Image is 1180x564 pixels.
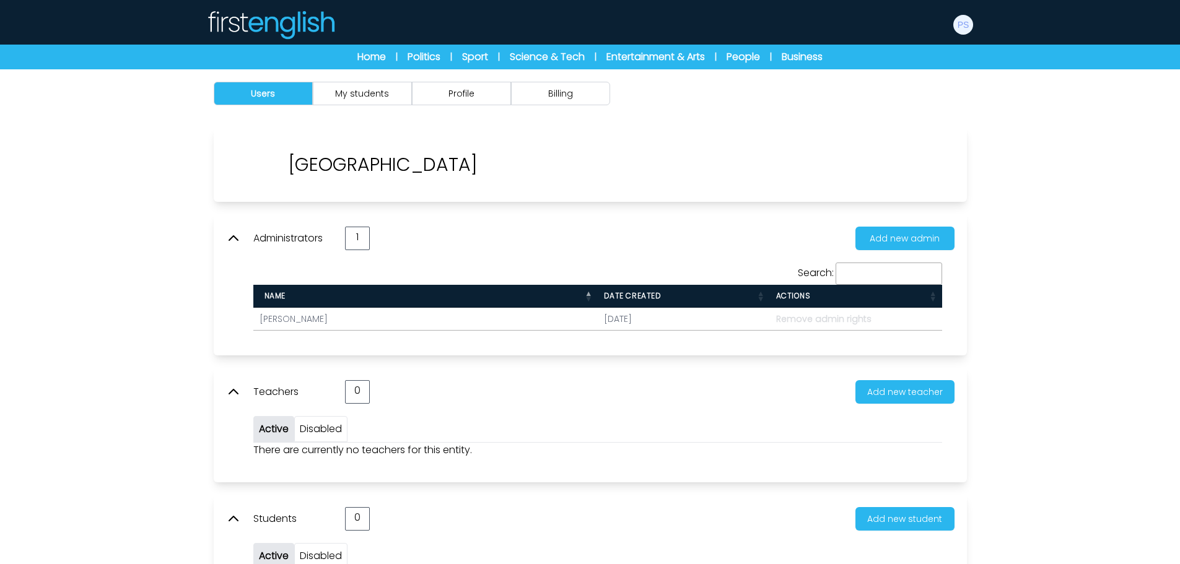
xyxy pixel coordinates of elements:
p: [GEOGRAPHIC_DATA] [288,154,478,176]
div: 1 [345,227,370,250]
img: Logo [206,10,335,40]
a: Business [782,50,823,64]
span: | [396,51,398,63]
button: Add new admin [855,227,955,250]
div: 0 [345,380,370,404]
label: Search: [798,266,942,280]
td: [PERSON_NAME] [253,308,598,330]
th: Name : activate to sort column descending [253,285,598,308]
button: My students [313,82,412,105]
input: Search: [836,262,942,285]
a: Add new student [846,511,955,526]
a: Disabled [300,422,342,436]
a: Active [259,422,289,436]
span: | [498,51,500,63]
td: [DATE] [598,308,770,330]
a: People [727,50,760,64]
a: Disabled [300,549,342,563]
th: Date created : activate to sort column ascending [598,285,770,308]
a: Sport [462,50,488,64]
p: There are currently no teachers for this entity. [253,443,942,458]
a: Politics [408,50,440,64]
a: Add new admin [846,231,955,245]
span: | [450,51,452,63]
button: Add new student [855,507,955,531]
p: Administrators [253,231,333,246]
span: | [715,51,717,63]
button: Profile [412,82,511,105]
button: Users [214,82,313,105]
img: Paul Stevens [953,15,973,35]
span: Name [260,290,286,301]
span: | [595,51,597,63]
a: Add new teacher [846,384,955,399]
div: 0 [345,507,370,531]
p: Teachers [253,384,333,399]
button: Billing [511,82,610,105]
button: Add new teacher [855,380,955,404]
span: Remove admin rights [776,313,872,325]
a: Home [357,50,386,64]
span: | [770,51,772,63]
p: Students [253,511,333,526]
a: Active [259,549,289,563]
th: Actions : activate to sort column ascending [770,285,942,308]
a: Entertainment & Arts [606,50,705,64]
a: Science & Tech [510,50,585,64]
